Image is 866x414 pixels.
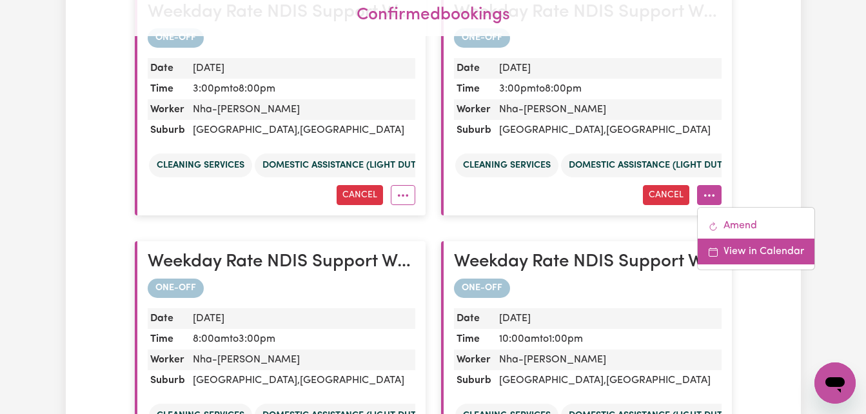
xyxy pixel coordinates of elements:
[698,239,814,264] a: View in Calendar
[140,5,727,26] h2: confirmed bookings
[148,370,188,391] dt: Suburb
[454,279,510,298] span: ONE-OFF
[188,308,415,329] dd: [DATE]
[188,99,415,120] dd: Nha-[PERSON_NAME]
[454,120,494,141] dt: Suburb
[188,329,415,350] dd: 8:00am to 3:00pm
[814,362,856,404] iframe: Button to launch messaging window
[149,153,252,178] li: Cleaning services
[454,279,722,298] div: one-off booking
[454,28,722,48] div: one-off booking
[697,185,722,205] button: More options
[454,99,494,120] dt: Worker
[454,79,494,99] dt: Time
[188,370,415,391] dd: [GEOGRAPHIC_DATA] , [GEOGRAPHIC_DATA]
[148,99,188,120] dt: Worker
[148,28,204,48] span: ONE-OFF
[454,370,494,391] dt: Suburb
[148,251,415,273] h2: Weekday Rate NDIS Support Worker - North Ipswich
[697,207,815,270] div: More options
[494,308,722,329] dd: [DATE]
[337,185,383,205] button: Cancel
[148,279,204,298] span: ONE-OFF
[494,350,722,370] dd: Nha-[PERSON_NAME]
[494,79,722,99] dd: 3:00pm to 8:00pm
[148,350,188,370] dt: Worker
[148,279,415,298] div: one-off booking
[148,79,188,99] dt: Time
[643,185,689,205] button: Cancel
[494,99,722,120] dd: Nha-[PERSON_NAME]
[188,79,415,99] dd: 3:00pm to 8:00pm
[454,28,510,48] span: ONE-OFF
[454,251,722,273] h2: Weekday Rate NDIS Support Worker - North Ipswich
[454,350,494,370] dt: Worker
[698,213,814,239] a: Update booking
[148,120,188,141] dt: Suburb
[148,28,415,48] div: one-off booking
[148,329,188,350] dt: Time
[454,308,494,329] dt: Date
[188,58,415,79] dd: [DATE]
[494,370,722,391] dd: [GEOGRAPHIC_DATA] , [GEOGRAPHIC_DATA]
[494,120,722,141] dd: [GEOGRAPHIC_DATA] , [GEOGRAPHIC_DATA]
[455,153,558,178] li: Cleaning services
[494,58,722,79] dd: [DATE]
[454,58,494,79] dt: Date
[148,308,188,329] dt: Date
[454,329,494,350] dt: Time
[494,329,722,350] dd: 10:00am to 1:00pm
[148,58,188,79] dt: Date
[391,185,415,205] button: More options
[188,120,415,141] dd: [GEOGRAPHIC_DATA] , [GEOGRAPHIC_DATA]
[255,153,466,178] li: Domestic assistance (light duties only)
[188,350,415,370] dd: Nha-[PERSON_NAME]
[561,153,772,178] li: Domestic assistance (light duties only)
